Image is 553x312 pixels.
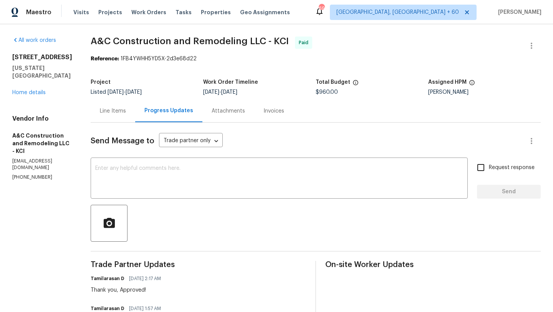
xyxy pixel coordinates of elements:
h2: [STREET_ADDRESS] [12,53,72,61]
span: [DATE] 2:17 AM [129,275,161,282]
span: The hpm assigned to this work order. [469,80,475,90]
div: Trade partner only [159,135,223,148]
span: [DATE] [203,90,219,95]
span: [PERSON_NAME] [495,8,541,16]
span: [GEOGRAPHIC_DATA], [GEOGRAPHIC_DATA] + 60 [336,8,459,16]
span: Trade Partner Updates [91,261,306,269]
h4: Vendor Info [12,115,72,123]
h5: [US_STATE][GEOGRAPHIC_DATA] [12,64,72,80]
span: The total cost of line items that have been proposed by Opendoor. This sum includes line items th... [353,80,359,90]
span: - [203,90,237,95]
span: Send Message to [91,137,154,145]
div: 692 [319,5,324,12]
div: 1FB4YWHH5YD5X-2d3e68d22 [91,55,541,63]
span: On-site Worker Updates [325,261,541,269]
h5: Project [91,80,111,85]
span: Properties [201,8,231,16]
span: [DATE] [108,90,124,95]
div: Line Items [100,107,126,115]
h5: Work Order Timeline [203,80,258,85]
span: Request response [489,164,535,172]
h5: Total Budget [316,80,350,85]
span: Maestro [26,8,51,16]
span: [DATE] [126,90,142,95]
div: Progress Updates [144,107,193,115]
span: Visits [73,8,89,16]
b: Reference: [91,56,119,61]
span: - [108,90,142,95]
span: Work Orders [131,8,166,16]
div: [PERSON_NAME] [428,90,541,95]
h5: A&C Construction and Remodeling LLC - KCI [12,132,72,155]
h6: Tamilarasan D [91,275,124,282]
a: Home details [12,90,46,95]
p: [PHONE_NUMBER] [12,174,72,181]
div: Attachments [212,107,245,115]
a: All work orders [12,38,56,43]
span: Geo Assignments [240,8,290,16]
span: A&C Construction and Remodeling LLC - KCI [91,37,289,46]
h5: Assigned HPM [428,80,467,85]
span: Listed [91,90,142,95]
p: [EMAIL_ADDRESS][DOMAIN_NAME] [12,158,72,171]
div: Invoices [263,107,284,115]
span: Projects [98,8,122,16]
span: Paid [299,39,311,46]
span: $960.00 [316,90,338,95]
span: Tasks [176,10,192,15]
div: Thank you, Approved! [91,286,166,294]
span: [DATE] [221,90,237,95]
